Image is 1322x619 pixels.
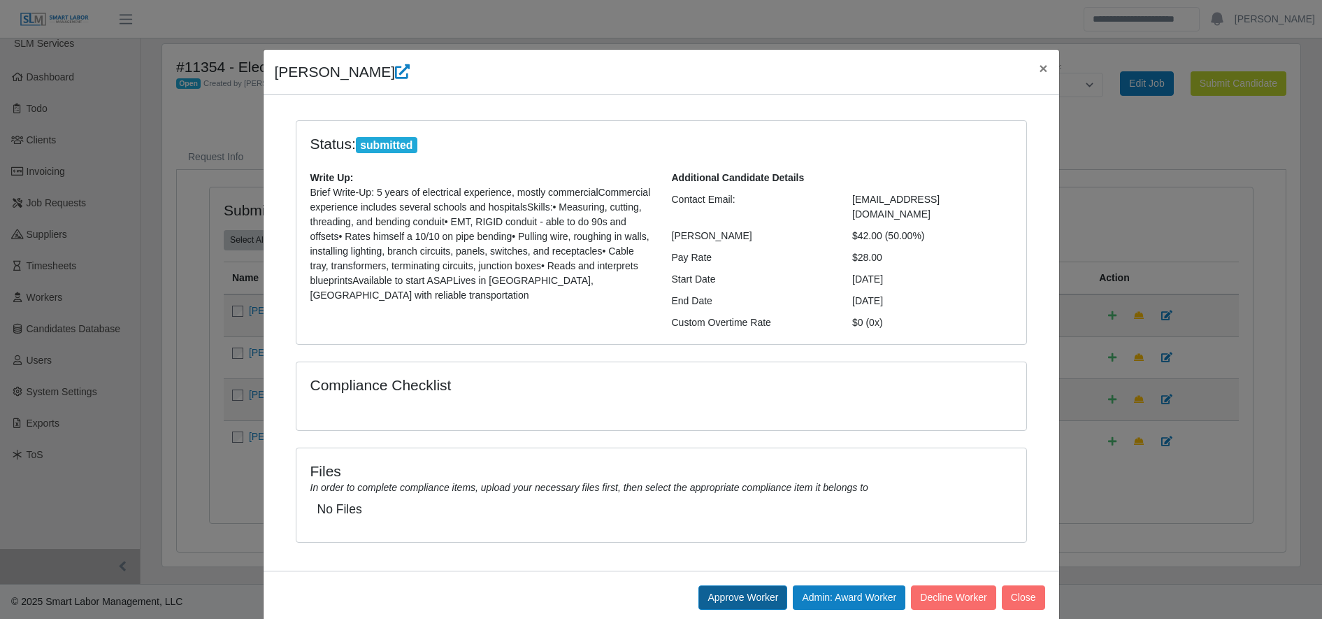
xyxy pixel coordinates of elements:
[672,172,805,183] b: Additional Candidate Details
[275,61,410,83] h4: [PERSON_NAME]
[310,462,1012,480] h4: Files
[356,137,417,154] span: submitted
[661,229,842,243] div: [PERSON_NAME]
[661,192,842,222] div: Contact Email:
[661,272,842,287] div: Start Date
[310,172,354,183] b: Write Up:
[661,315,842,330] div: Custom Overtime Rate
[310,185,651,303] p: Brief Write-Up: 5 years of electrical experience, mostly commercialCommercial experience includes...
[1028,50,1058,87] button: Close
[310,376,771,394] h4: Compliance Checklist
[842,250,1023,265] div: $28.00
[852,317,883,328] span: $0 (0x)
[661,250,842,265] div: Pay Rate
[852,194,940,220] span: [EMAIL_ADDRESS][DOMAIN_NAME]
[852,295,883,306] span: [DATE]
[842,272,1023,287] div: [DATE]
[310,482,868,493] i: In order to complete compliance items, upload your necessary files first, then select the appropr...
[317,502,1005,517] h5: No Files
[661,294,842,308] div: End Date
[842,229,1023,243] div: $42.00 (50.00%)
[1039,60,1047,76] span: ×
[310,135,832,154] h4: Status:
